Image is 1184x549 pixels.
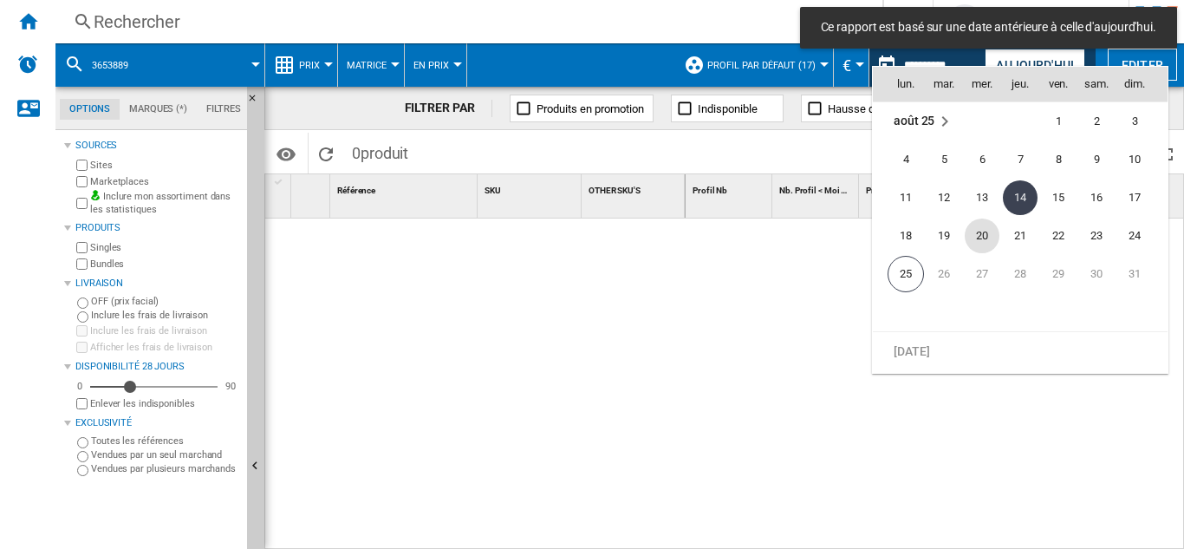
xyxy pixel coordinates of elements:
span: 9 [1079,142,1114,177]
td: Friday August 15 2025 [1039,179,1077,217]
span: 19 [927,219,961,253]
td: Tuesday August 26 2025 [925,255,963,293]
span: 20 [965,219,999,253]
span: 16 [1079,180,1114,215]
tr: Week 5 [873,255,1168,293]
td: Tuesday August 5 2025 [925,141,963,179]
span: [DATE] [894,343,929,357]
td: August 2025 [873,101,1001,141]
span: août 25 [894,114,934,127]
td: Friday August 8 2025 [1039,141,1077,179]
td: Thursday August 14 2025 [1001,179,1039,217]
td: Wednesday August 20 2025 [963,217,1001,255]
span: 10 [1117,142,1152,177]
th: jeu. [1001,67,1039,101]
tr: Week undefined [873,293,1168,332]
tr: Week 2 [873,141,1168,179]
td: Wednesday August 27 2025 [963,255,1001,293]
span: 21 [1003,219,1038,253]
span: 12 [927,180,961,215]
span: 4 [888,142,923,177]
span: 18 [888,219,923,253]
td: Friday August 29 2025 [1039,255,1077,293]
td: Saturday August 30 2025 [1077,255,1116,293]
td: Friday August 22 2025 [1039,217,1077,255]
td: Tuesday August 12 2025 [925,179,963,217]
th: lun. [873,67,925,101]
span: 5 [927,142,961,177]
td: Saturday August 2 2025 [1077,101,1116,141]
td: Sunday August 10 2025 [1116,141,1168,179]
span: 22 [1041,219,1076,253]
td: Saturday August 9 2025 [1077,141,1116,179]
span: 25 [888,256,924,292]
td: Thursday August 7 2025 [1001,141,1039,179]
th: ven. [1039,67,1077,101]
td: Sunday August 31 2025 [1116,255,1168,293]
tr: Week undefined [873,331,1168,370]
td: Sunday August 24 2025 [1116,217,1168,255]
td: Monday August 18 2025 [873,217,925,255]
th: mar. [925,67,963,101]
tr: Week 4 [873,217,1168,255]
span: 15 [1041,180,1076,215]
tr: Week 3 [873,179,1168,217]
span: 1 [1041,104,1076,139]
tr: Week 1 [873,101,1168,141]
td: Monday August 11 2025 [873,179,925,217]
td: Saturday August 23 2025 [1077,217,1116,255]
td: Monday August 25 2025 [873,255,925,293]
span: 11 [888,180,923,215]
span: 13 [965,180,999,215]
span: 2 [1079,104,1114,139]
td: Sunday August 3 2025 [1116,101,1168,141]
th: dim. [1116,67,1168,101]
span: 24 [1117,219,1152,253]
td: Thursday August 21 2025 [1001,217,1039,255]
td: Tuesday August 19 2025 [925,217,963,255]
span: 23 [1079,219,1114,253]
span: 6 [965,142,999,177]
span: 3 [1117,104,1152,139]
th: sam. [1077,67,1116,101]
span: 7 [1003,142,1038,177]
td: Monday August 4 2025 [873,141,925,179]
td: Wednesday August 6 2025 [963,141,1001,179]
span: Ce rapport est basé sur une date antérieure à celle d'aujourd'hui. [816,19,1161,36]
span: 8 [1041,142,1076,177]
td: Saturday August 16 2025 [1077,179,1116,217]
md-calendar: Calendar [873,67,1168,373]
td: Wednesday August 13 2025 [963,179,1001,217]
span: 17 [1117,180,1152,215]
td: Thursday August 28 2025 [1001,255,1039,293]
th: mer. [963,67,1001,101]
td: Friday August 1 2025 [1039,101,1077,141]
span: 14 [1003,180,1038,215]
td: Sunday August 17 2025 [1116,179,1168,217]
